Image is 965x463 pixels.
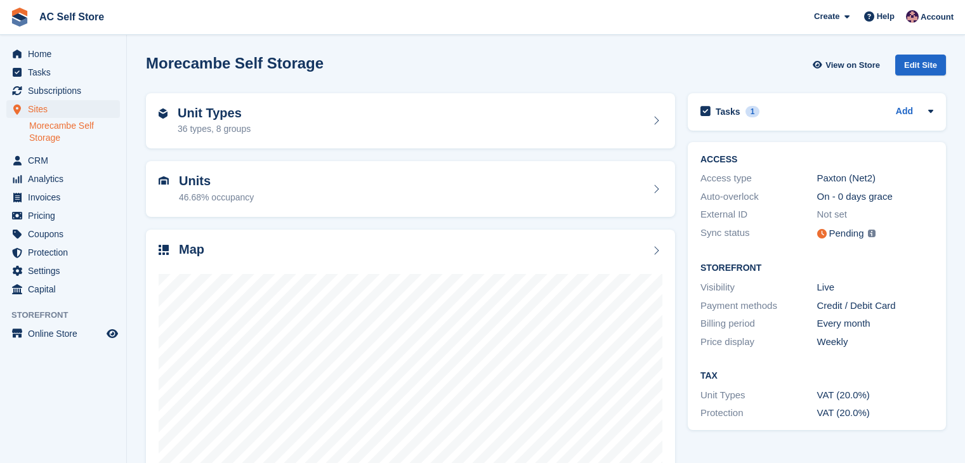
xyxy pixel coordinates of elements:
h2: Morecambe Self Storage [146,55,324,72]
span: Storefront [11,309,126,322]
span: Coupons [28,225,104,243]
span: Invoices [28,188,104,206]
a: menu [6,100,120,118]
a: menu [6,170,120,188]
a: Morecambe Self Storage [29,120,120,144]
img: unit-type-icn-2b2737a686de81e16bb02015468b77c625bbabd49415b5ef34ead5e3b44a266d.svg [159,108,167,119]
div: Not set [817,207,934,222]
span: Sites [28,100,104,118]
h2: ACCESS [700,155,933,165]
a: menu [6,188,120,206]
span: Tasks [28,63,104,81]
a: Unit Types 36 types, 8 groups [146,93,675,149]
h2: Map [179,242,204,257]
img: map-icn-33ee37083ee616e46c38cad1a60f524a97daa1e2b2c8c0bc3eb3415660979fc1.svg [159,245,169,255]
h2: Unit Types [178,106,251,121]
div: Pending [829,226,864,241]
div: Paxton (Net2) [817,171,934,186]
span: View on Store [825,59,880,72]
h2: Storefront [700,263,933,273]
div: External ID [700,207,817,222]
span: Pricing [28,207,104,225]
a: menu [6,244,120,261]
div: Unit Types [700,388,817,403]
div: VAT (20.0%) [817,406,934,421]
a: menu [6,280,120,298]
a: menu [6,82,120,100]
span: Help [877,10,895,23]
div: Edit Site [895,55,946,75]
div: 46.68% occupancy [179,191,254,204]
div: Sync status [700,226,817,242]
span: Create [814,10,839,23]
span: Analytics [28,170,104,188]
a: menu [6,207,120,225]
img: unit-icn-7be61d7bf1b0ce9d3e12c5938cc71ed9869f7b940bace4675aadf7bd6d80202e.svg [159,176,169,185]
span: Account [921,11,954,23]
div: Price display [700,335,817,349]
span: Home [28,45,104,63]
a: menu [6,262,120,280]
div: Credit / Debit Card [817,299,934,313]
div: On - 0 days grace [817,190,934,204]
a: View on Store [811,55,885,75]
img: stora-icon-8386f47178a22dfd0bd8f6a31ec36ba5ce8667c1dd55bd0f319d3a0aa187defe.svg [10,8,29,27]
span: Subscriptions [28,82,104,100]
a: Preview store [105,326,120,341]
a: Add [896,105,913,119]
a: menu [6,225,120,243]
img: Ted Cox [906,10,919,23]
div: Payment methods [700,299,817,313]
div: Every month [817,316,934,331]
a: menu [6,325,120,342]
img: icon-info-grey-7440780725fd019a000dd9b08b2336e03edf1995a4989e88bcd33f0948082b44.svg [868,230,876,237]
div: 36 types, 8 groups [178,122,251,136]
div: Access type [700,171,817,186]
span: Settings [28,262,104,280]
a: Units 46.68% occupancy [146,161,675,217]
div: Billing period [700,316,817,331]
span: Online Store [28,325,104,342]
div: 1 [745,106,760,117]
div: Auto-overlock [700,190,817,204]
div: Protection [700,406,817,421]
a: AC Self Store [34,6,109,27]
span: CRM [28,152,104,169]
div: Weekly [817,335,934,349]
a: menu [6,45,120,63]
a: menu [6,63,120,81]
h2: Tax [700,371,933,381]
div: VAT (20.0%) [817,388,934,403]
span: Protection [28,244,104,261]
a: Edit Site [895,55,946,81]
div: Visibility [700,280,817,295]
a: menu [6,152,120,169]
h2: Units [179,174,254,188]
span: Capital [28,280,104,298]
h2: Tasks [716,106,740,117]
div: Live [817,280,934,295]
